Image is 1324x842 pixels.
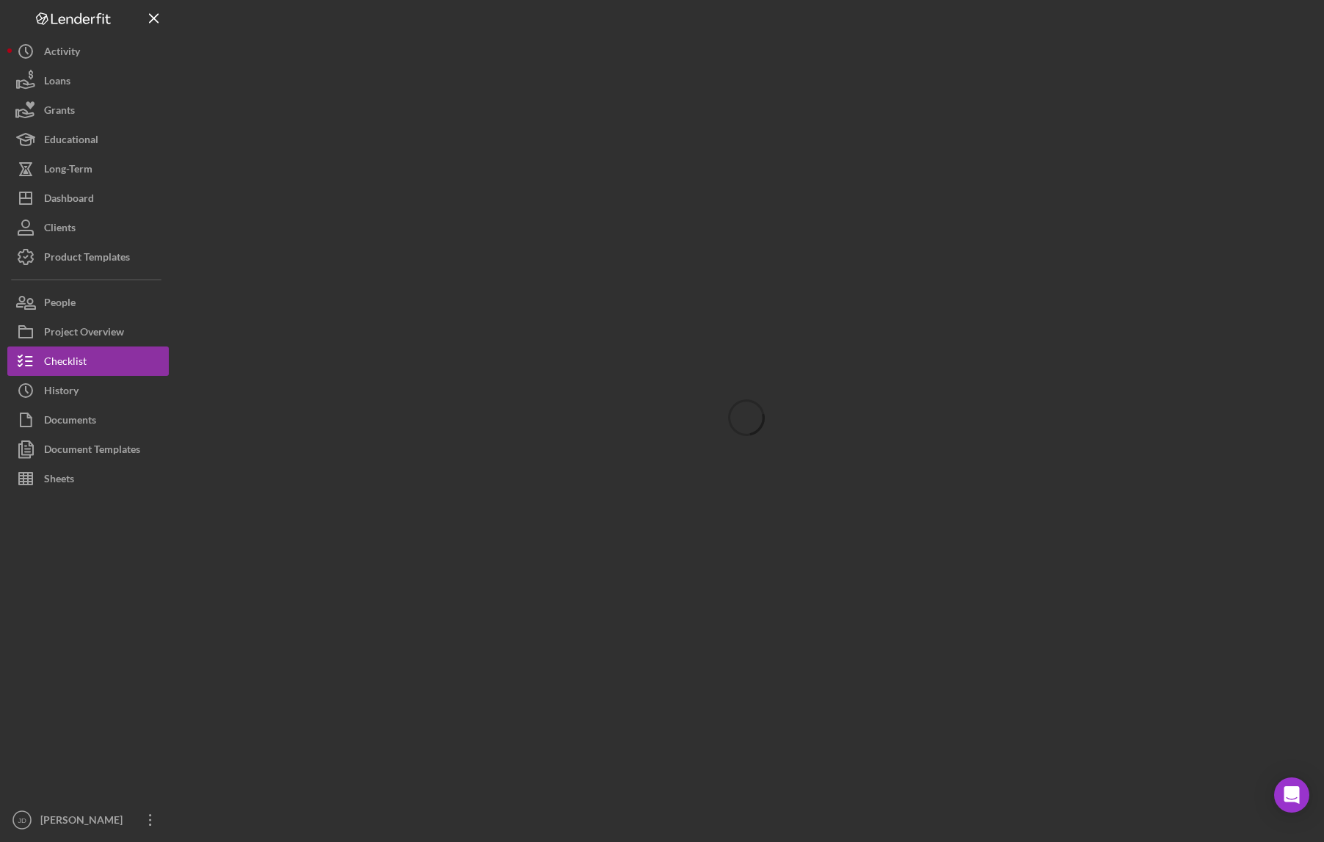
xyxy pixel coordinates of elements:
[44,213,76,246] div: Clients
[7,376,169,405] button: History
[44,125,98,158] div: Educational
[7,405,169,435] button: Documents
[7,184,169,213] button: Dashboard
[7,213,169,242] button: Clients
[44,288,76,321] div: People
[18,816,26,824] text: JD
[7,805,169,835] button: JD[PERSON_NAME]
[7,154,169,184] button: Long-Term
[44,376,79,409] div: History
[44,464,74,497] div: Sheets
[7,125,169,154] button: Educational
[44,242,130,275] div: Product Templates
[1274,777,1309,813] div: Open Intercom Messenger
[7,435,169,464] button: Document Templates
[44,95,75,128] div: Grants
[7,66,169,95] button: Loans
[7,37,169,66] button: Activity
[7,288,169,317] button: People
[44,435,140,468] div: Document Templates
[44,37,80,70] div: Activity
[44,405,96,438] div: Documents
[37,805,132,838] div: [PERSON_NAME]
[44,346,87,380] div: Checklist
[7,317,169,346] button: Project Overview
[7,346,169,376] button: Checklist
[44,66,70,99] div: Loans
[7,464,169,493] button: Sheets
[44,317,124,350] div: Project Overview
[7,242,169,272] button: Product Templates
[7,95,169,125] button: Grants
[44,184,94,217] div: Dashboard
[44,154,92,187] div: Long-Term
